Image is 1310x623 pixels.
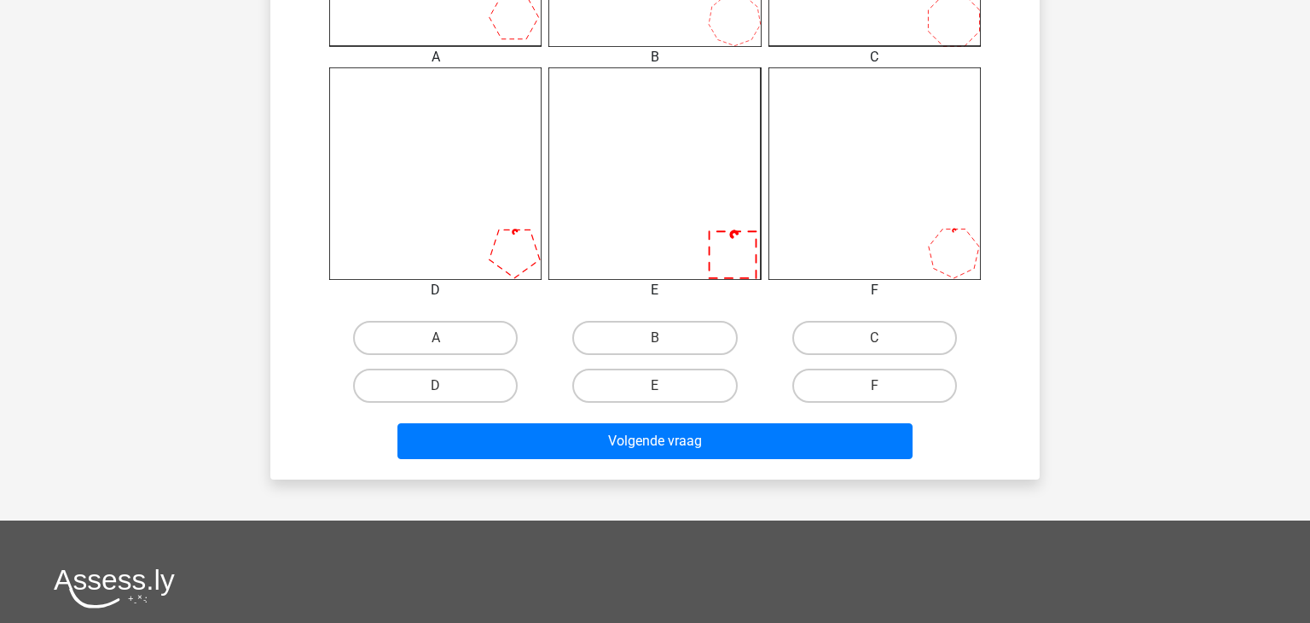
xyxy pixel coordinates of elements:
[397,423,913,459] button: Volgende vraag
[572,369,737,403] label: E
[536,47,774,67] div: B
[353,369,518,403] label: D
[316,47,554,67] div: A
[316,280,554,300] div: D
[756,47,994,67] div: C
[54,568,175,608] img: Assessly logo
[756,280,994,300] div: F
[792,321,957,355] label: C
[536,280,774,300] div: E
[353,321,518,355] label: A
[572,321,737,355] label: B
[792,369,957,403] label: F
